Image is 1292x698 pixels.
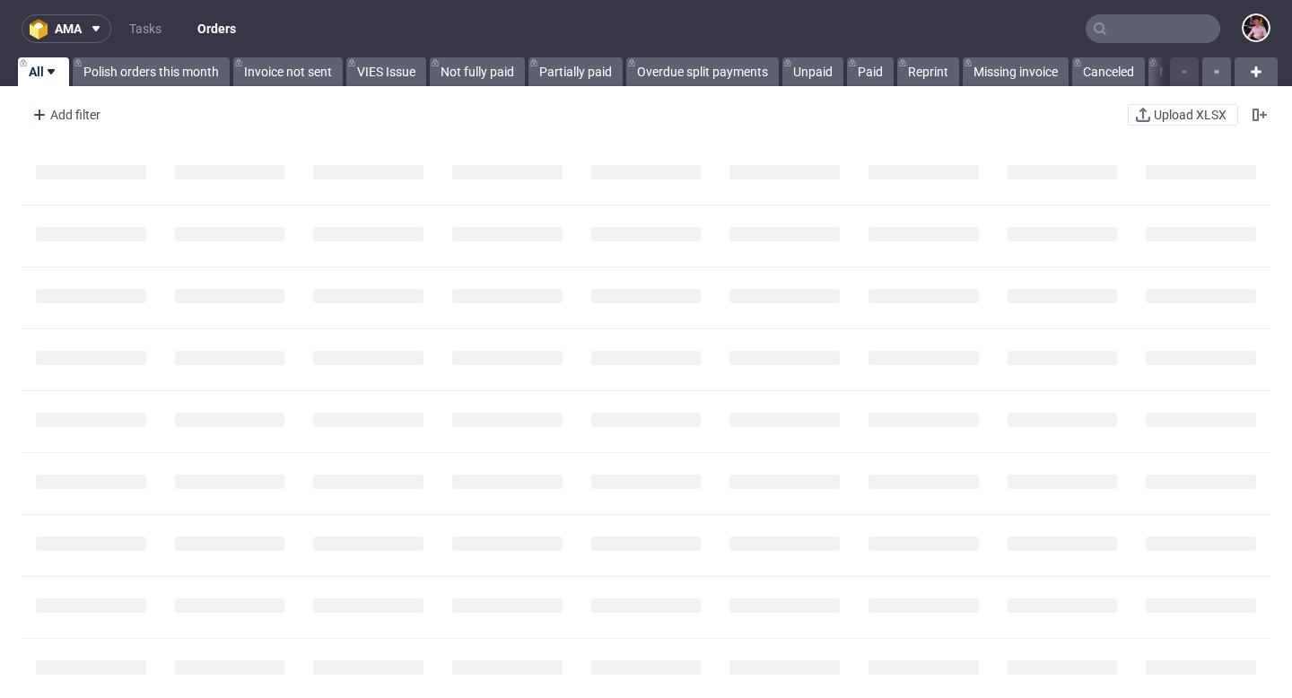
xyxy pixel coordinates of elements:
a: Orders [187,14,247,43]
a: VIES Issue [346,57,426,86]
a: Canceled [1072,57,1145,86]
a: Invoice not sent [233,57,343,86]
a: Unpaid [782,57,843,86]
a: Not PL [1148,57,1209,86]
a: Missing invoice [963,57,1069,86]
span: ama [55,22,82,35]
a: Partially paid [528,57,623,86]
a: Reprint [897,57,959,86]
a: Overdue split payments [626,57,779,86]
a: Paid [847,57,894,86]
button: ama [22,14,111,43]
a: All [18,57,69,86]
img: Aleks Ziemkowski [1244,15,1269,40]
a: Not fully paid [430,57,525,86]
div: Add filter [25,100,104,129]
button: Upload XLSX [1128,104,1238,126]
a: Polish orders this month [73,57,230,86]
a: Tasks [118,14,172,43]
img: logo [30,19,55,39]
span: Upload XLSX [1150,109,1230,121]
